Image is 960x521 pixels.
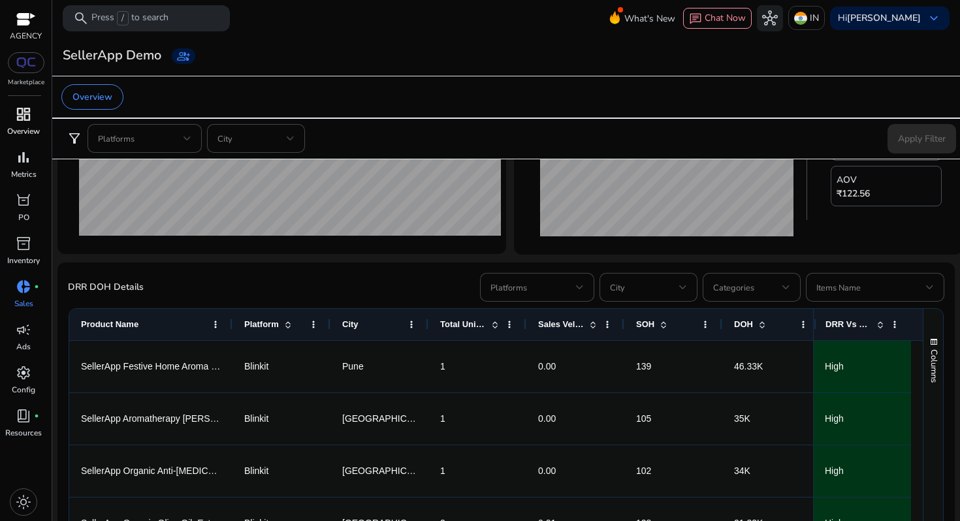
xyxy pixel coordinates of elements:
span: chat [689,12,702,25]
span: Sales Velocity [538,319,584,329]
span: settings [16,365,31,381]
p: Overview [72,90,112,104]
span: Chat Now [705,12,746,24]
span: High [825,413,844,424]
span: orders [16,193,31,208]
span: inventory_2 [16,236,31,251]
button: hub [757,5,783,31]
a: group_add [172,48,195,64]
p: IN [810,7,819,29]
span: Columns [928,349,940,383]
span: ₹122.56 [837,187,870,200]
img: QC-logo.svg [14,57,38,68]
p: Hi [838,14,921,23]
p: Marketplace [8,78,44,87]
span: group_add [177,50,190,63]
span: dashboard [16,106,31,122]
span: 139 [636,361,651,371]
span: High [825,466,844,476]
span: filter_alt [67,131,82,146]
span: search [73,10,89,26]
span: 1 [440,466,445,476]
h3: SellerApp Demo [63,48,161,63]
img: in.svg [794,12,807,25]
span: 35K [734,413,750,424]
span: bar_chart [16,150,31,165]
span: [GEOGRAPHIC_DATA] [342,413,438,424]
span: 102 [636,466,651,476]
span: Blinkit [244,466,268,476]
p: Sales [14,298,33,309]
span: What's New [624,7,675,30]
span: [GEOGRAPHIC_DATA] [342,466,438,476]
span: fiber_manual_record [34,284,39,289]
span: Pune [342,361,364,371]
p: Overview [7,125,40,137]
span: SellerApp Aromatherapy [PERSON_NAME] Diffuser Set (Lavender) [81,413,355,424]
span: DOH [734,319,753,329]
span: / [117,11,129,25]
span: Total Units Sold [440,319,486,329]
button: chatChat Now [683,8,752,29]
span: keyboard_arrow_down [926,10,942,26]
span: hub [762,10,778,26]
span: Platform [244,319,279,329]
span: 1 [440,413,445,424]
p: Metrics [11,168,37,180]
span: book_4 [16,408,31,424]
span: light_mode [16,494,31,510]
b: [PERSON_NAME] [847,12,921,24]
span: Product Name [81,319,138,329]
span: High [825,361,844,371]
p: Ads [16,341,31,353]
span: Blinkit [244,413,268,424]
span: 34K [734,466,750,476]
span: SOH [636,319,654,329]
p: Inventory [7,255,40,266]
span: 46.33K [734,361,763,371]
span: donut_small [16,279,31,294]
span: fiber_manual_record [34,413,39,418]
p: Config [12,384,35,396]
span: 1 [440,361,445,371]
span: 0.00 [538,466,556,476]
span: 0.00 [538,413,556,424]
span: SellerApp Festive Home Aroma Oil Set (Pack of 8) [81,361,285,371]
span: AOV [837,174,857,186]
span: DRR Vs Replenishment [825,319,871,329]
p: Resources [5,427,42,439]
p: PO [18,212,29,223]
span: 105 [636,413,651,424]
span: campaign [16,322,31,338]
span: City [342,319,359,329]
span: SellerApp Organic Anti-[MEDICAL_DATA] [MEDICAL_DATA] Hair Oil for Scalp & Hair(Bottle) [81,466,455,476]
span: Blinkit [244,361,268,371]
p: AGENCY [10,30,42,42]
span: 0.00 [538,361,556,371]
span: DRR DOH Details [68,281,144,294]
p: Press to search [91,11,168,25]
